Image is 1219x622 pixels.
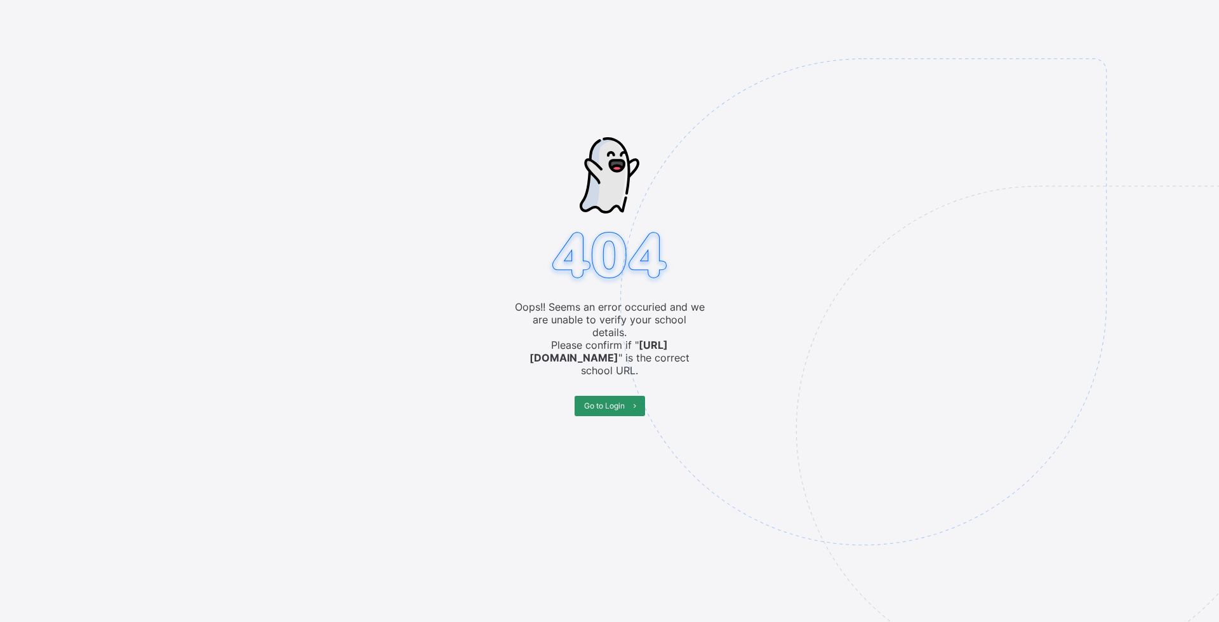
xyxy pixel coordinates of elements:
[580,137,639,213] img: ghost-strokes.05e252ede52c2f8dbc99f45d5e1f5e9f.svg
[584,401,625,410] span: Go to Login
[547,228,672,286] img: 404.8bbb34c871c4712298a25e20c4dc75c7.svg
[514,301,705,339] span: Oops!! Seems an error occuried and we are unable to verify your school details.
[530,339,668,364] b: [URL][DOMAIN_NAME]
[514,339,705,377] span: Please confirm if " " is the correct school URL.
